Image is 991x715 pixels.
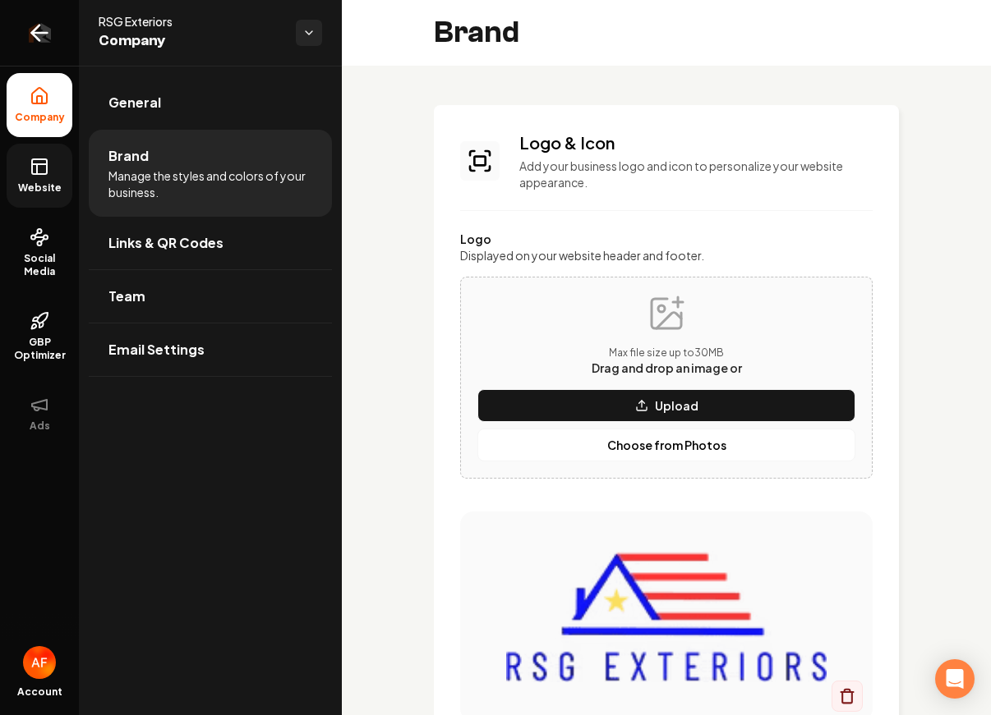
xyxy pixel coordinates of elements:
[7,382,72,446] button: Ads
[108,146,149,166] span: Brand
[7,298,72,375] a: GBP Optimizer
[108,340,205,360] span: Email Settings
[89,76,332,129] a: General
[7,252,72,278] span: Social Media
[89,270,332,323] a: Team
[8,111,71,124] span: Company
[89,217,332,269] a: Links & QR Codes
[108,167,312,200] span: Manage the styles and colors of your business.
[493,551,840,682] img: Logo
[7,144,72,208] a: Website
[477,389,855,422] button: Upload
[23,646,56,679] button: Open user button
[23,646,56,679] img: Avan Fahimi
[108,93,161,112] span: General
[935,659,975,699] div: Open Intercom Messenger
[12,181,68,195] span: Website
[460,247,873,264] label: Displayed on your website header and footer.
[17,685,62,699] span: Account
[519,131,873,154] h3: Logo & Icon
[99,13,283,30] span: RSG Exteriors
[477,429,855,461] button: Choose from Photos
[23,419,57,433] span: Ads
[99,30,283,53] span: Company
[592,360,742,375] span: Drag and drop an image or
[7,214,72,291] a: Social Media
[607,437,726,453] p: Choose from Photos
[519,158,873,190] p: Add your business logo and icon to personalize your website appearance.
[89,323,332,376] a: Email Settings
[460,231,873,247] label: Logo
[655,397,698,414] p: Upload
[592,346,742,360] p: Max file size up to 30 MB
[434,16,519,49] h2: Brand
[108,286,145,306] span: Team
[108,233,224,253] span: Links & QR Codes
[7,336,72,362] span: GBP Optimizer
